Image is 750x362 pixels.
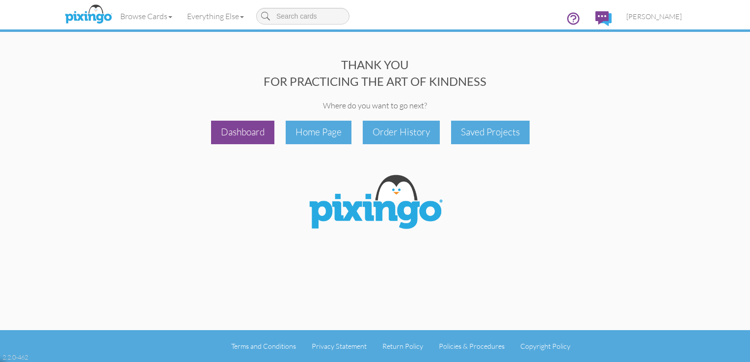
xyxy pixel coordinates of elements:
[211,121,274,144] div: Dashboard
[382,342,423,350] a: Return Policy
[286,121,351,144] div: Home Page
[256,8,349,25] input: Search cards
[619,4,689,29] a: [PERSON_NAME]
[312,342,367,350] a: Privacy Statement
[62,2,114,27] img: pixingo logo
[180,4,251,28] a: Everything Else
[363,121,440,144] div: Order History
[520,342,570,350] a: Copyright Policy
[595,11,612,26] img: comments.svg
[301,169,449,238] img: Pixingo Logo
[61,56,689,90] div: THANK YOU FOR PRACTICING THE ART OF KINDNESS
[231,342,296,350] a: Terms and Conditions
[2,353,28,362] div: 2.2.0-462
[439,342,505,350] a: Policies & Procedures
[113,4,180,28] a: Browse Cards
[451,121,530,144] div: Saved Projects
[626,12,682,21] span: [PERSON_NAME]
[61,100,689,111] div: Where do you want to go next?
